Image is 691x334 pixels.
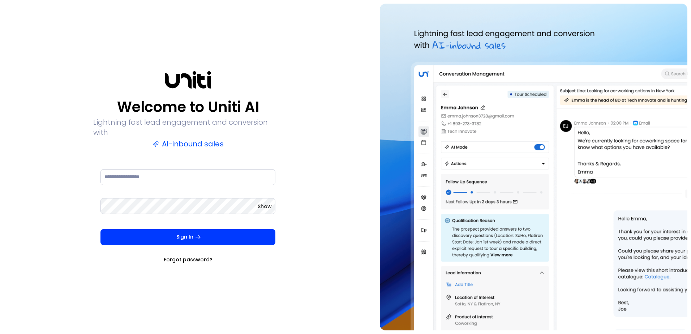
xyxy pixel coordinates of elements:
p: Welcome to Uniti AI [117,98,259,116]
p: Lightning fast lead engagement and conversion with [93,117,283,137]
img: auth-hero.png [380,4,687,330]
a: Forgot password? [164,256,213,263]
p: AI-inbound sales [153,139,224,149]
button: Show [258,203,272,210]
button: Sign In [100,229,275,245]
